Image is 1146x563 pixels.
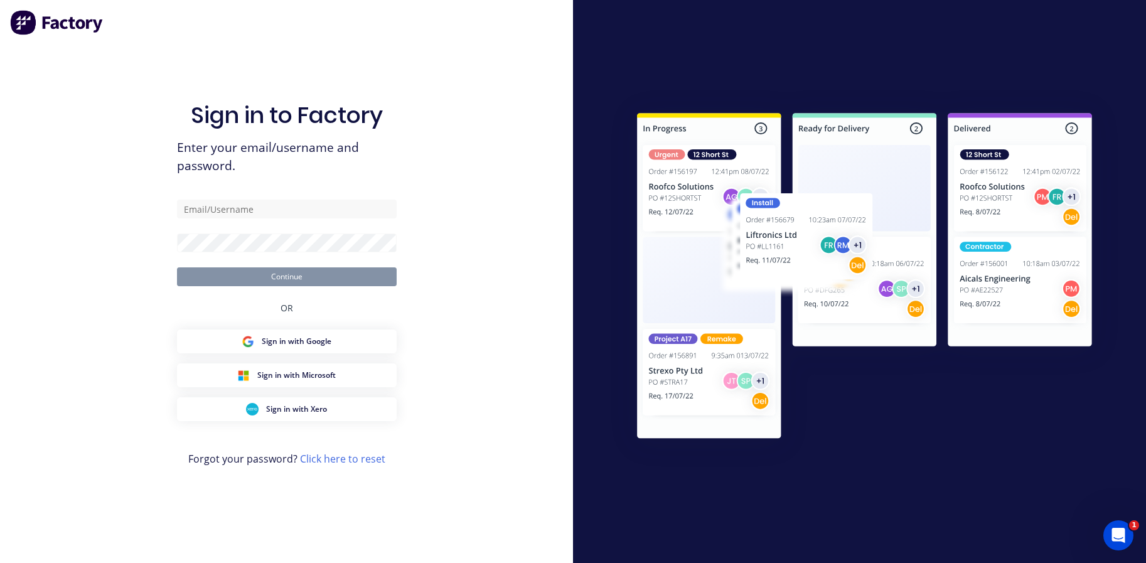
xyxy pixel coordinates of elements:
span: Enter your email/username and password. [177,139,397,175]
span: Sign in with Microsoft [257,370,336,381]
span: 1 [1129,520,1139,530]
button: Google Sign inSign in with Google [177,330,397,353]
img: Factory [10,10,104,35]
img: Sign in [609,88,1120,468]
div: OR [281,286,293,330]
button: Continue [177,267,397,286]
iframe: Intercom live chat [1103,520,1133,550]
img: Xero Sign in [246,403,259,416]
h1: Sign in to Factory [191,102,383,129]
span: Sign in with Xero [266,404,327,415]
button: Microsoft Sign inSign in with Microsoft [177,363,397,387]
a: Click here to reset [300,452,385,466]
button: Xero Sign inSign in with Xero [177,397,397,421]
img: Microsoft Sign in [237,369,250,382]
span: Forgot your password? [188,451,385,466]
img: Google Sign in [242,335,254,348]
span: Sign in with Google [262,336,331,347]
input: Email/Username [177,200,397,218]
